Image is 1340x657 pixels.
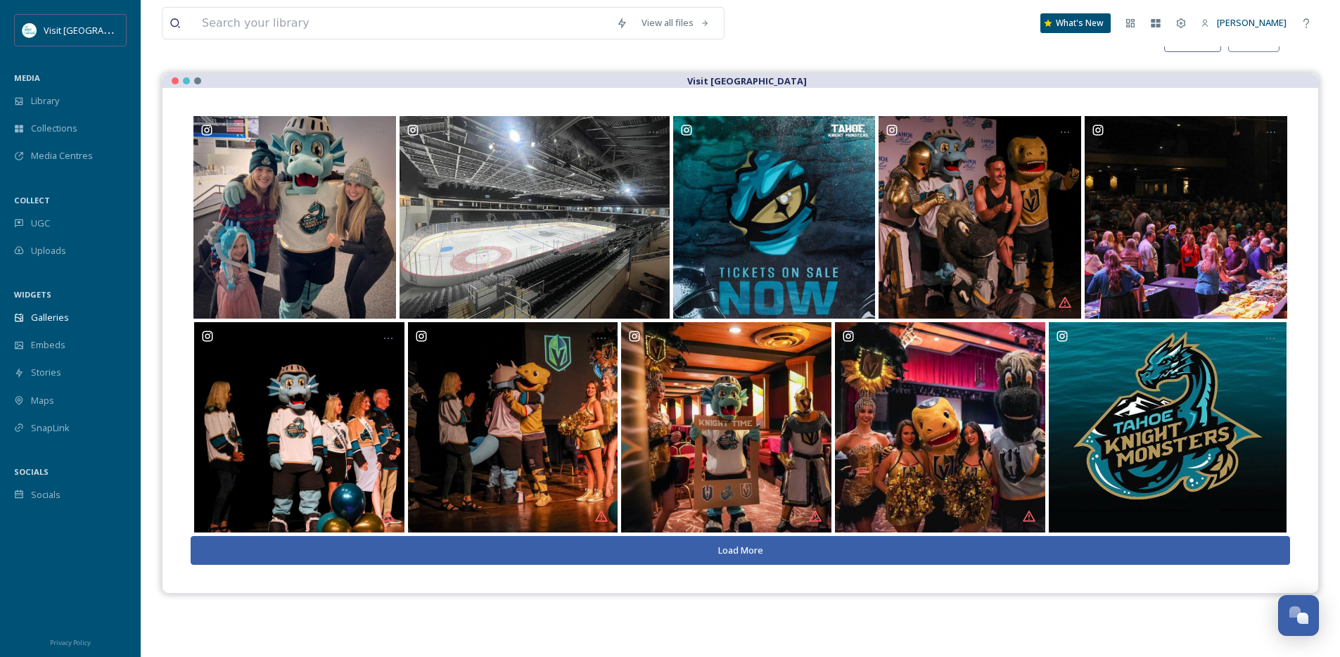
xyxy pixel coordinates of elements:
[834,322,1047,532] a: Opens media popup. Media description: ICYMI: We had so much fun with you Tahoe at our NHL/AHL Aff...
[44,23,153,37] span: Visit [GEOGRAPHIC_DATA]
[1217,16,1287,29] span: [PERSON_NAME]
[31,394,54,407] span: Maps
[192,116,398,319] a: Opens media popup. Media description: Let’s Go Tahoe! ❄️🏒⛸️ #tahoeknightmonsters #tahoetessie #le...
[1047,322,1288,532] a: Opens media popup. Media description: The Tahoe Knight Monsters have announced their new schedule...
[398,116,672,319] a: Opens media popup. Media description: ☝️Week until we pack the barn and officially welcome the Ta...
[620,322,834,532] a: Opens media popup. Media description: ICYMI: We had so much fun with you Tahoe at our NHL/AHL Aff...
[14,289,51,300] span: WIDGETS
[1194,9,1294,37] a: [PERSON_NAME]
[406,322,620,532] a: Opens media popup. Media description: ICYMI: We had so much fun with you Tahoe at our NHL/AHL Aff...
[31,488,60,502] span: Socials
[1040,13,1111,33] a: What's New
[1083,116,1289,319] a: Opens media popup. Media description: ICYMI: We had so much fun with you Tahoe at our NHL/AHL Aff...
[634,9,717,37] a: View all files
[31,122,77,135] span: Collections
[31,366,61,379] span: Stories
[31,94,59,108] span: Library
[50,638,91,647] span: Privacy Policy
[31,217,50,230] span: UGC
[31,149,93,162] span: Media Centres
[191,536,1290,565] button: Load More
[877,116,1083,319] a: Opens media popup. Media description: ICYMI: We had so much fun with you Tahoe at our NHL/AHL Aff...
[14,72,40,83] span: MEDIA
[31,338,65,352] span: Embeds
[671,116,877,319] a: Opens media popup. Media description: ☝️MONTH UNTIL OPENING KNIGHT! We can't wait to host the Tah...
[192,322,406,532] a: Opens media popup. Media description: ICYMI: We had so much fun with you Tahoe at our NHL/AHL Aff...
[31,311,69,324] span: Galleries
[31,421,70,435] span: SnapLink
[14,466,49,477] span: SOCIALS
[50,633,91,650] a: Privacy Policy
[14,195,50,205] span: COLLECT
[31,244,66,257] span: Uploads
[195,8,609,39] input: Search your library
[23,23,37,37] img: download.jpeg
[687,75,807,87] strong: Visit [GEOGRAPHIC_DATA]
[1278,595,1319,636] button: Open Chat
